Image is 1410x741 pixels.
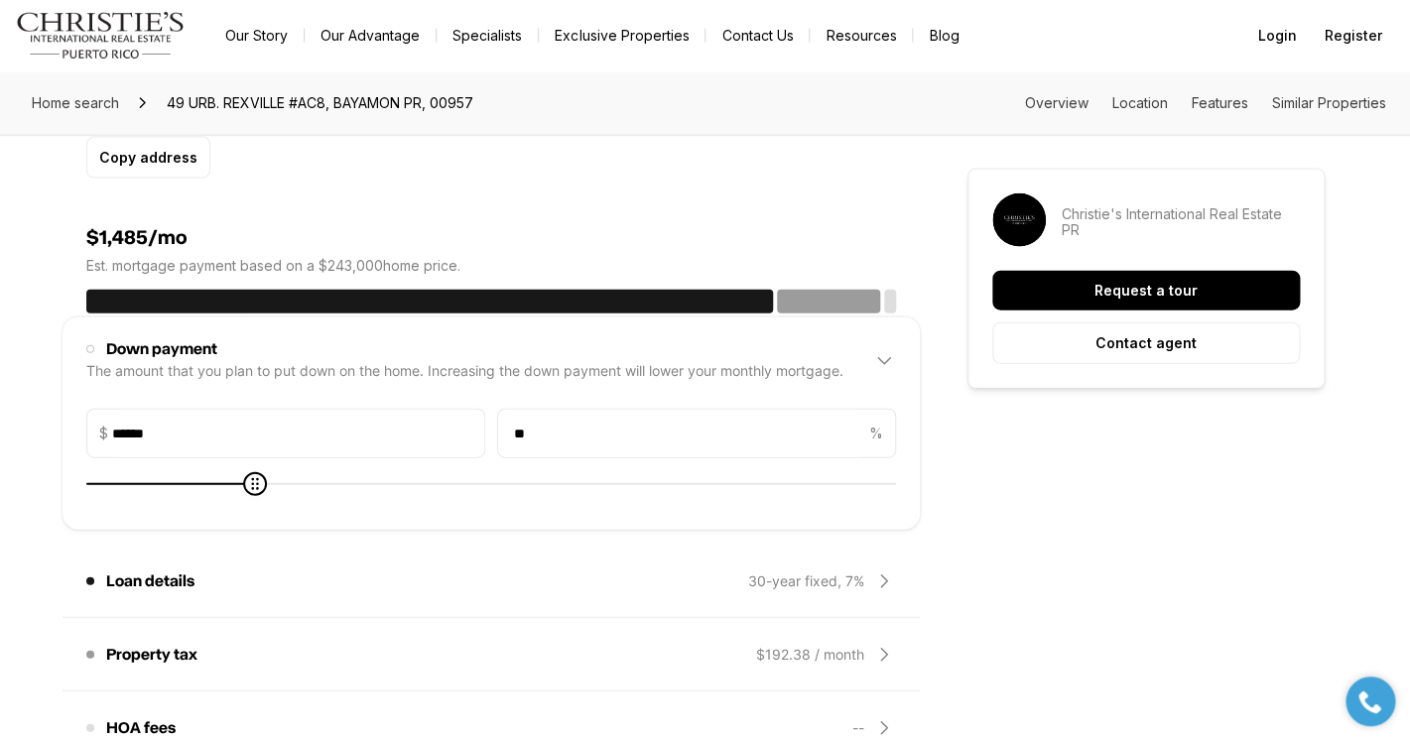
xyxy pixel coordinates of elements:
[1094,283,1198,299] p: Request a tour
[24,87,127,119] a: Home search
[32,94,119,111] span: Home search
[112,410,484,457] input: $
[1025,94,1089,111] a: Skip to: Overview
[1025,95,1386,111] nav: Page section menu
[756,645,864,665] div: $192.38 / month
[86,258,896,274] p: Est. mortgage payment based on a $243,000 home price.
[1313,16,1394,56] button: Register
[498,410,865,457] input: %
[106,341,217,357] p: Down payment
[1325,28,1382,44] span: Register
[748,571,864,591] div: 30-year fixed, 7%
[1192,94,1248,111] a: Skip to: Features
[869,426,883,441] p: %
[1272,94,1386,111] a: Skip to: Similar Properties
[852,718,864,738] div: --
[16,12,186,60] img: logo
[913,22,974,50] a: Blog
[992,271,1300,310] button: Request a tour
[992,322,1300,364] button: Contact agent
[86,361,843,381] div: The amount that you plan to put down on the home. Increasing the down payment will lower your mon...
[305,22,436,50] a: Our Advantage
[86,631,896,679] div: Property tax$192.38 / month
[106,573,194,589] p: Loan details
[810,22,912,50] a: Resources
[86,393,896,518] div: Down paymentThe amount that you plan to put down on the home. Increasing the down payment will lo...
[1258,28,1297,44] span: Login
[86,226,896,250] h4: $1,485/mo
[106,647,197,663] p: Property tax
[99,426,108,441] p: $
[1246,16,1309,56] button: Login
[1062,206,1300,238] p: Christie's International Real Estate PR
[1095,335,1197,351] p: Contact agent
[539,22,705,50] a: Exclusive Properties
[99,150,197,166] p: Copy address
[86,557,896,605] div: Loan details30-year fixed, 7%
[209,22,304,50] a: Our Story
[705,22,809,50] button: Contact Us
[159,87,481,119] span: 49 URB. REXVILLE #AC8, BAYAMON PR, 00957
[437,22,538,50] a: Specialists
[86,137,210,179] button: Copy address
[106,720,176,736] p: HOA fees
[1112,94,1168,111] a: Skip to: Location
[86,329,896,393] div: Down paymentThe amount that you plan to put down on the home. Increasing the down payment will lo...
